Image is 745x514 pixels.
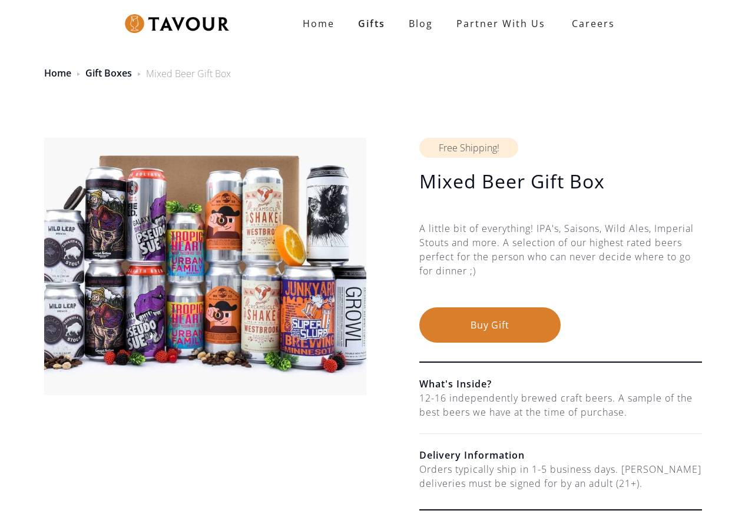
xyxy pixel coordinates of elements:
div: Orders typically ship in 1-5 business days. [PERSON_NAME] deliveries must be signed for by an adu... [419,462,702,490]
h6: Delivery Information [419,448,702,462]
strong: Careers [572,12,615,35]
div: Free Shipping! [419,138,518,158]
button: Buy Gift [419,307,561,343]
h6: What's Inside? [419,377,702,391]
a: Gifts [346,12,397,35]
a: Gift Boxes [85,67,132,79]
div: Mixed Beer Gift Box [146,67,231,81]
a: Home [44,67,71,79]
a: Careers [557,7,624,40]
strong: Home [303,17,335,30]
a: Home [291,12,346,35]
h1: Mixed Beer Gift Box [419,170,702,193]
a: partner with us [445,12,557,35]
a: Blog [397,12,445,35]
div: 12-16 independently brewed craft beers. A sample of the best beers we have at the time of purchase. [419,391,702,419]
div: A little bit of everything! IPA's, Saisons, Wild Ales, Imperial Stouts and more. A selection of o... [419,221,702,307]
